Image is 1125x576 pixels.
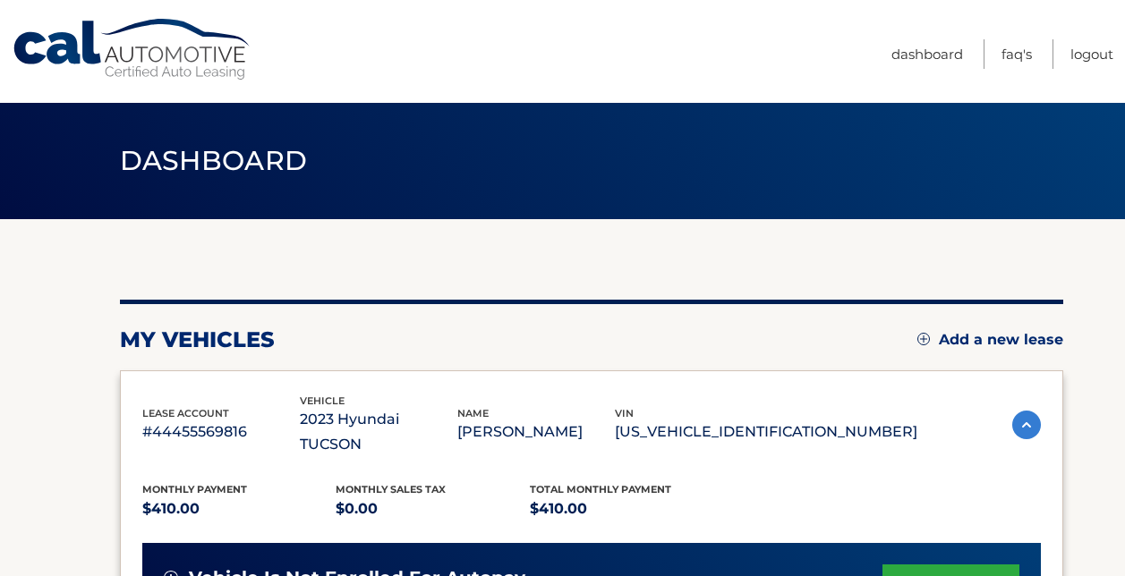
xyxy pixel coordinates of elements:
[457,419,615,445] p: [PERSON_NAME]
[891,39,963,69] a: Dashboard
[300,394,345,407] span: vehicle
[142,483,247,496] span: Monthly Payment
[615,407,634,419] span: vin
[142,496,337,521] p: $410.00
[142,407,229,419] span: lease account
[530,483,671,496] span: Total Monthly Payment
[1001,39,1032,69] a: FAQ's
[1012,411,1041,439] img: accordion-active.svg
[1070,39,1113,69] a: Logout
[336,483,446,496] span: Monthly sales Tax
[300,407,457,457] p: 2023 Hyundai TUCSON
[917,333,930,345] img: add.svg
[120,326,275,353] h2: my vehicles
[336,496,530,521] p: $0.00
[12,18,253,81] a: Cal Automotive
[530,496,724,521] p: $410.00
[615,419,917,445] p: [US_VEHICLE_IDENTIFICATION_NUMBER]
[142,419,300,445] p: #44455569816
[917,331,1063,349] a: Add a new lease
[120,144,308,177] span: Dashboard
[457,407,489,419] span: name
